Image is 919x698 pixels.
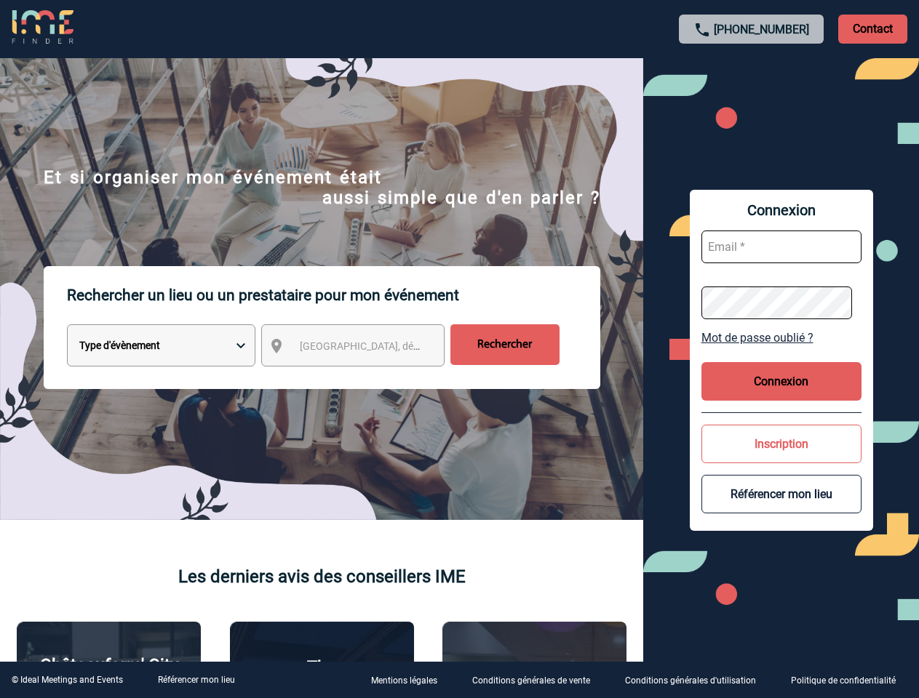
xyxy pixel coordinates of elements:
span: [GEOGRAPHIC_DATA], département, région... [300,340,502,352]
a: Conditions générales d'utilisation [613,673,779,687]
button: Inscription [701,425,862,463]
a: Mot de passe oublié ? [701,331,862,345]
p: The [GEOGRAPHIC_DATA] [238,657,406,698]
a: [PHONE_NUMBER] [714,23,809,36]
p: Mentions légales [371,676,437,686]
a: Mentions légales [359,673,461,687]
input: Rechercher [450,324,560,365]
a: Politique de confidentialité [779,673,919,687]
button: Connexion [701,362,862,401]
button: Référencer mon lieu [701,475,862,513]
input: Email * [701,230,862,263]
img: call-24-px.png [693,21,711,39]
span: Connexion [701,201,862,219]
p: Conditions générales de vente [472,676,590,686]
p: Politique de confidentialité [791,676,896,686]
p: Conditions générales d'utilisation [625,676,756,686]
a: Référencer mon lieu [158,675,235,685]
a: Conditions générales de vente [461,673,613,687]
div: © Ideal Meetings and Events [12,675,123,685]
p: Agence 2ISD [485,659,584,679]
p: Contact [838,15,907,44]
p: Châteauform' City [GEOGRAPHIC_DATA] [25,655,193,696]
p: Rechercher un lieu ou un prestataire pour mon événement [67,266,600,324]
